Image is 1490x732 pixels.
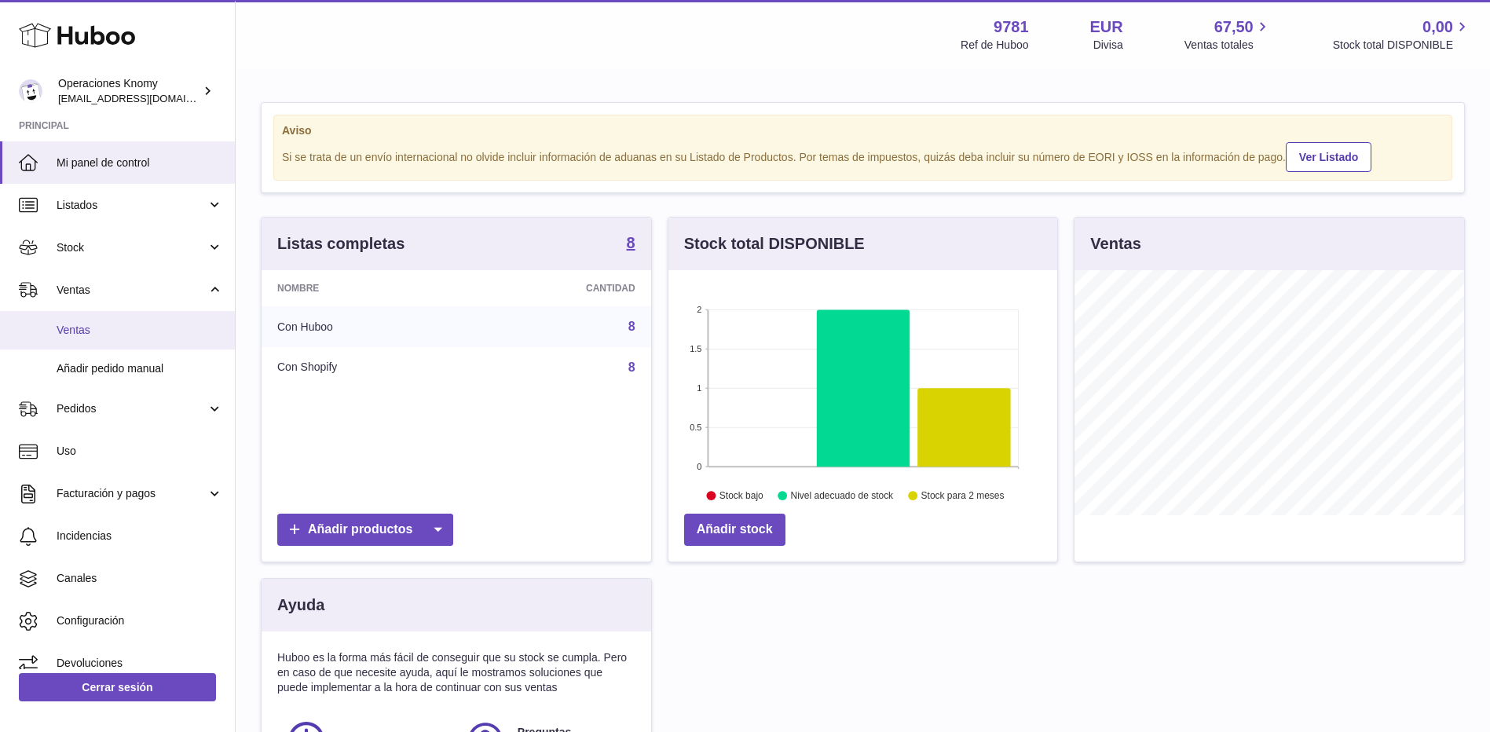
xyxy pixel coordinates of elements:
[1214,16,1254,38] span: 67,50
[282,140,1444,172] div: Si se trata de un envío internacional no olvide incluir información de aduanas en su Listado de P...
[684,233,865,254] h3: Stock total DISPONIBLE
[1422,16,1453,38] span: 0,00
[262,306,468,347] td: Con Huboo
[57,401,207,416] span: Pedidos
[58,76,200,106] div: Operaciones Knomy
[1090,16,1123,38] strong: EUR
[277,595,324,616] h3: Ayuda
[628,361,635,374] a: 8
[690,423,701,432] text: 0.5
[790,491,894,502] text: Nivel adecuado de stock
[57,198,207,213] span: Listados
[1184,16,1272,53] a: 67,50 Ventas totales
[57,656,223,671] span: Devoluciones
[262,347,468,388] td: Con Shopify
[961,38,1028,53] div: Ref de Huboo
[57,361,223,376] span: Añadir pedido manual
[1184,38,1272,53] span: Ventas totales
[262,270,468,306] th: Nombre
[277,233,405,254] h3: Listas completas
[921,491,1005,502] text: Stock para 2 meses
[697,305,701,314] text: 2
[277,514,453,546] a: Añadir productos
[282,123,1444,138] strong: Aviso
[57,613,223,628] span: Configuración
[1333,38,1471,53] span: Stock total DISPONIBLE
[994,16,1029,38] strong: 9781
[468,270,650,306] th: Cantidad
[277,650,635,695] p: Huboo es la forma más fácil de conseguir que su stock se cumpla. Pero en caso de que necesite ayu...
[19,79,42,103] img: operaciones@selfkit.com
[57,529,223,544] span: Incidencias
[57,283,207,298] span: Ventas
[57,444,223,459] span: Uso
[57,156,223,170] span: Mi panel de control
[1333,16,1471,53] a: 0,00 Stock total DISPONIBLE
[627,235,635,254] a: 8
[684,514,785,546] a: Añadir stock
[57,323,223,338] span: Ventas
[627,235,635,251] strong: 8
[1093,38,1123,53] div: Divisa
[58,92,231,104] span: [EMAIL_ADDRESS][DOMAIN_NAME]
[1286,142,1371,172] a: Ver Listado
[719,491,763,502] text: Stock bajo
[690,344,701,353] text: 1.5
[19,673,216,701] a: Cerrar sesión
[1090,233,1140,254] h3: Ventas
[697,383,701,393] text: 1
[57,486,207,501] span: Facturación y pagos
[57,571,223,586] span: Canales
[628,320,635,333] a: 8
[57,240,207,255] span: Stock
[697,462,701,471] text: 0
